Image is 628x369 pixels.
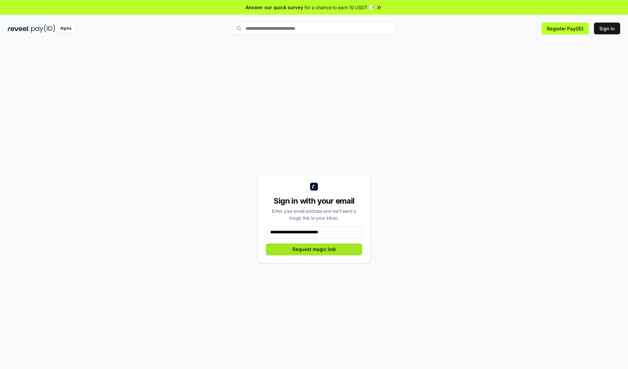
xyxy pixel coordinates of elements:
button: Register Pay(ID) [542,23,589,34]
img: reveel_dark [8,25,30,33]
div: Sign in with your email [266,196,362,206]
div: Alpha [57,25,75,33]
button: Sign In [594,23,620,34]
img: pay_id [31,25,55,33]
div: Enter your email address and we’ll send a magic link to your inbox. [266,208,362,221]
span: Answer our quick survey [246,4,303,11]
img: logo_small [310,183,318,191]
span: for a chance to earn 10 USDT 📝 [305,4,375,11]
button: Request magic link [266,243,362,255]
